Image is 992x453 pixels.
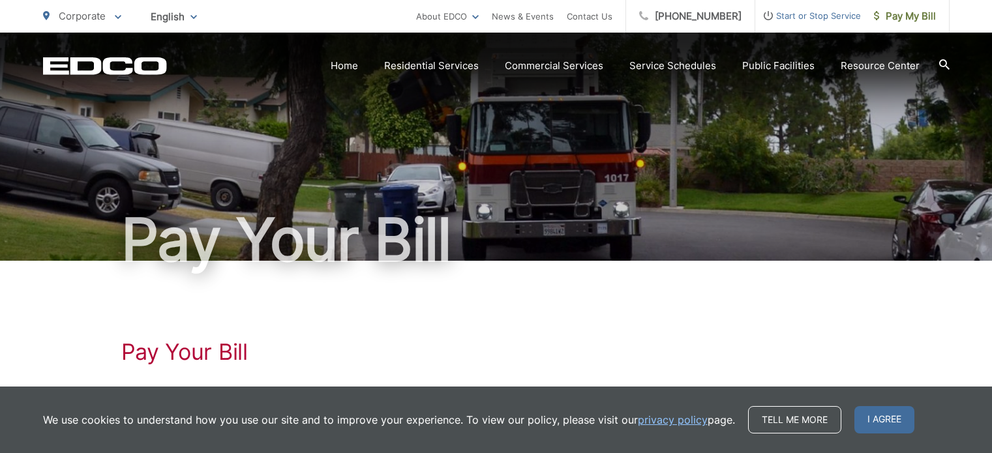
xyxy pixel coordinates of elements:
[841,58,920,74] a: Resource Center
[121,385,871,400] p: to View, Pay, and Manage Your Bill Online
[742,58,815,74] a: Public Facilities
[331,58,358,74] a: Home
[854,406,914,433] span: I agree
[416,8,479,24] a: About EDCO
[638,412,708,428] a: privacy policy
[141,5,207,28] span: English
[492,8,554,24] a: News & Events
[567,8,612,24] a: Contact Us
[43,412,735,428] p: We use cookies to understand how you use our site and to improve your experience. To view our pol...
[121,339,871,365] h1: Pay Your Bill
[121,385,170,400] a: Click Here
[43,207,950,272] h1: Pay Your Bill
[384,58,479,74] a: Residential Services
[629,58,716,74] a: Service Schedules
[748,406,841,433] a: Tell me more
[874,8,936,24] span: Pay My Bill
[43,57,167,75] a: EDCD logo. Return to the homepage.
[505,58,603,74] a: Commercial Services
[59,10,106,22] span: Corporate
